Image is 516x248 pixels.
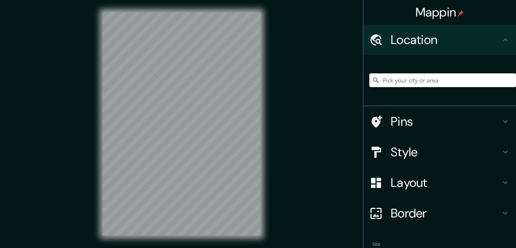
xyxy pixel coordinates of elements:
[363,198,516,229] div: Border
[363,24,516,55] div: Location
[391,144,501,160] h4: Style
[363,106,516,137] div: Pins
[391,206,501,221] h4: Border
[363,137,516,167] div: Style
[363,167,516,198] div: Layout
[416,5,464,20] h4: Mappin
[103,12,260,235] canvas: Map
[369,73,516,87] input: Pick your city or area
[391,114,501,129] h4: Pins
[372,241,380,248] label: Size
[391,32,501,47] h4: Location
[458,10,464,16] img: pin-icon.png
[391,175,501,190] h4: Layout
